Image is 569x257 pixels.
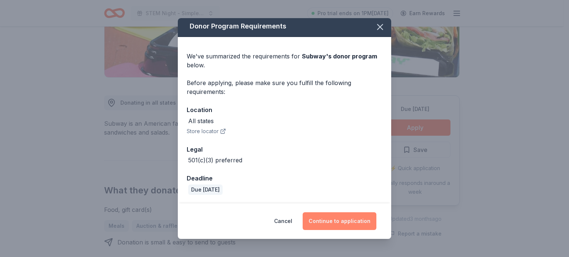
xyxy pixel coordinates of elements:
[178,16,391,37] div: Donor Program Requirements
[187,145,382,154] div: Legal
[187,78,382,96] div: Before applying, please make sure you fulfill the following requirements:
[188,156,242,165] div: 501(c)(3) preferred
[188,185,223,195] div: Due [DATE]
[187,173,382,183] div: Deadline
[187,105,382,115] div: Location
[274,212,292,230] button: Cancel
[303,212,376,230] button: Continue to application
[187,127,226,136] button: Store locator
[187,52,382,70] div: We've summarized the requirements for below.
[302,53,377,60] span: Subway 's donor program
[188,116,214,125] div: All states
